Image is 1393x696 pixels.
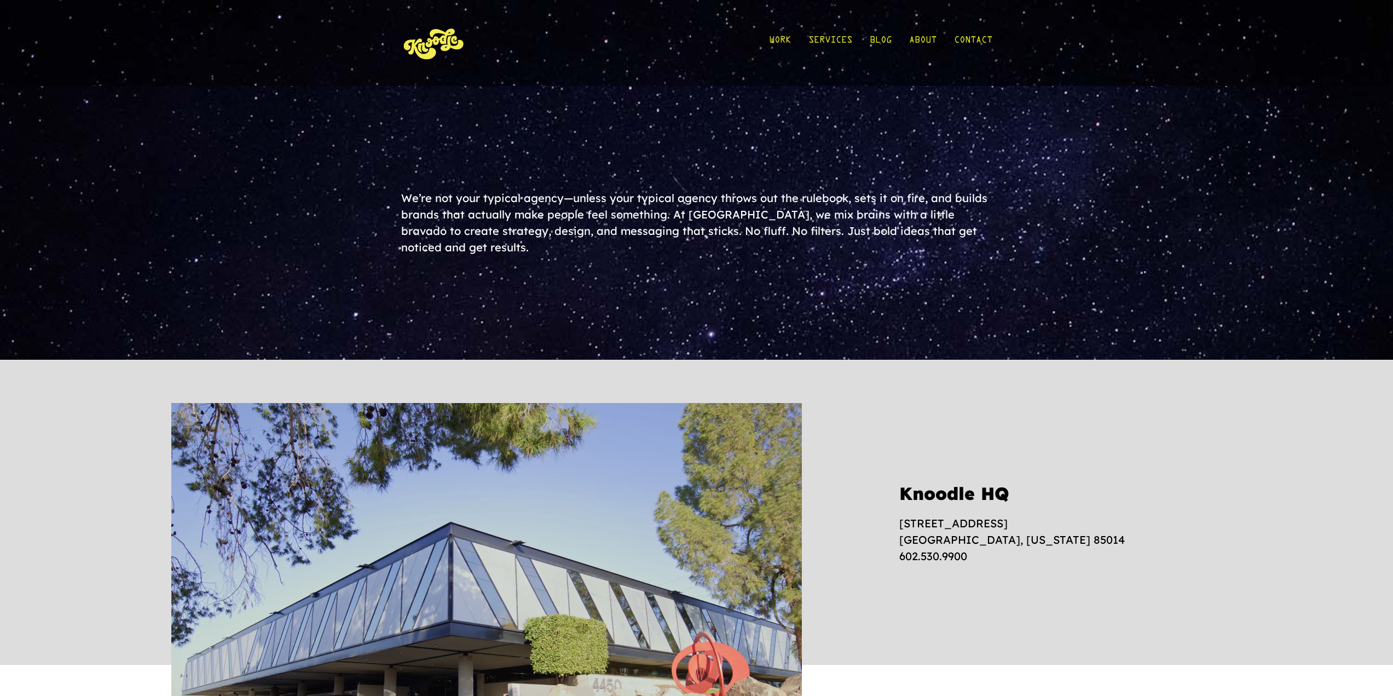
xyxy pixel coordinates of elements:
h3: Knoodle HQ [899,480,1125,515]
a: Work [769,18,791,68]
a: About [909,18,937,68]
div: We’re not your typical agency—unless your typical agency throws out the rulebook, sets it on fire... [401,190,992,256]
p: [STREET_ADDRESS] [GEOGRAPHIC_DATA], [US_STATE] 85014 [899,515,1125,576]
a: Services [808,18,852,68]
a: Contact [954,18,992,68]
a: Blog [870,18,892,68]
a: 602.530.9900 [899,549,967,563]
img: KnoLogo(yellow) [401,18,467,68]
